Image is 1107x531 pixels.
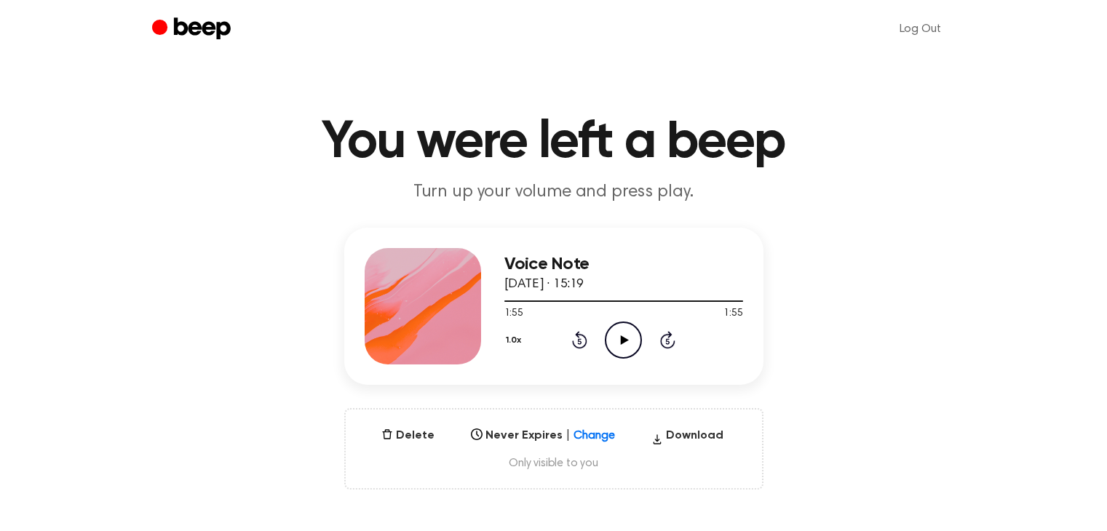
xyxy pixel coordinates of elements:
span: 1:55 [723,306,742,322]
button: Download [646,427,729,450]
a: Beep [152,15,234,44]
span: [DATE] · 15:19 [504,278,584,291]
span: 1:55 [504,306,523,322]
p: Turn up your volume and press play. [274,180,833,204]
a: Log Out [885,12,956,47]
button: 1.0x [504,328,527,353]
button: Delete [376,427,440,444]
h3: Voice Note [504,255,743,274]
span: Only visible to you [363,456,745,471]
h1: You were left a beep [181,116,927,169]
